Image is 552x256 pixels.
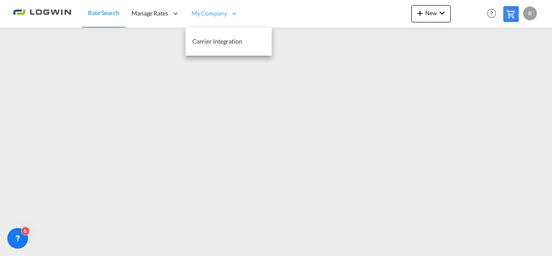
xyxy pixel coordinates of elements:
[415,8,425,18] md-icon: icon-plus 400-fg
[13,4,71,23] img: 2761ae10d95411efa20a1f5e0282d2d7.png
[437,8,447,18] md-icon: icon-chevron-down
[523,6,537,20] div: R
[132,9,168,18] span: Manage Rates
[185,28,272,56] a: Carrier Integration
[484,6,499,21] span: Help
[411,5,451,22] button: icon-plus 400-fgNewicon-chevron-down
[88,9,119,16] span: Rate Search
[484,6,503,22] div: Help
[191,9,227,18] span: My Company
[415,9,447,16] span: New
[192,38,242,45] span: Carrier Integration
